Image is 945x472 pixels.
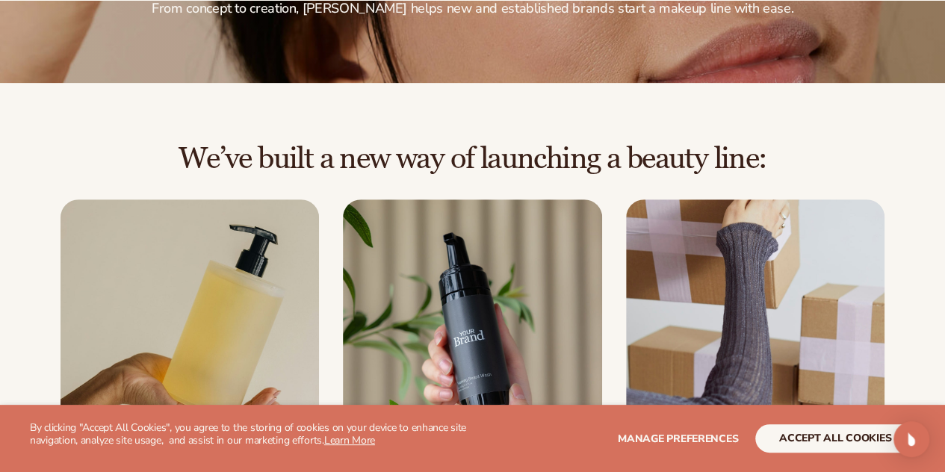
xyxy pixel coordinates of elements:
a: Learn More [324,433,375,447]
span: Manage preferences [618,432,738,446]
img: Female hand holding soap bottle. [61,199,320,459]
h2: We’ve built a new way of launching a beauty line: [42,143,903,176]
button: Manage preferences [618,424,738,453]
img: Female moving shipping boxes. [626,199,885,459]
p: By clicking "Accept All Cookies", you agree to the storing of cookies on your device to enhance s... [30,422,473,447]
button: accept all cookies [755,424,915,453]
img: Male hand holding beard wash. [343,199,602,459]
div: Open Intercom Messenger [893,421,929,457]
